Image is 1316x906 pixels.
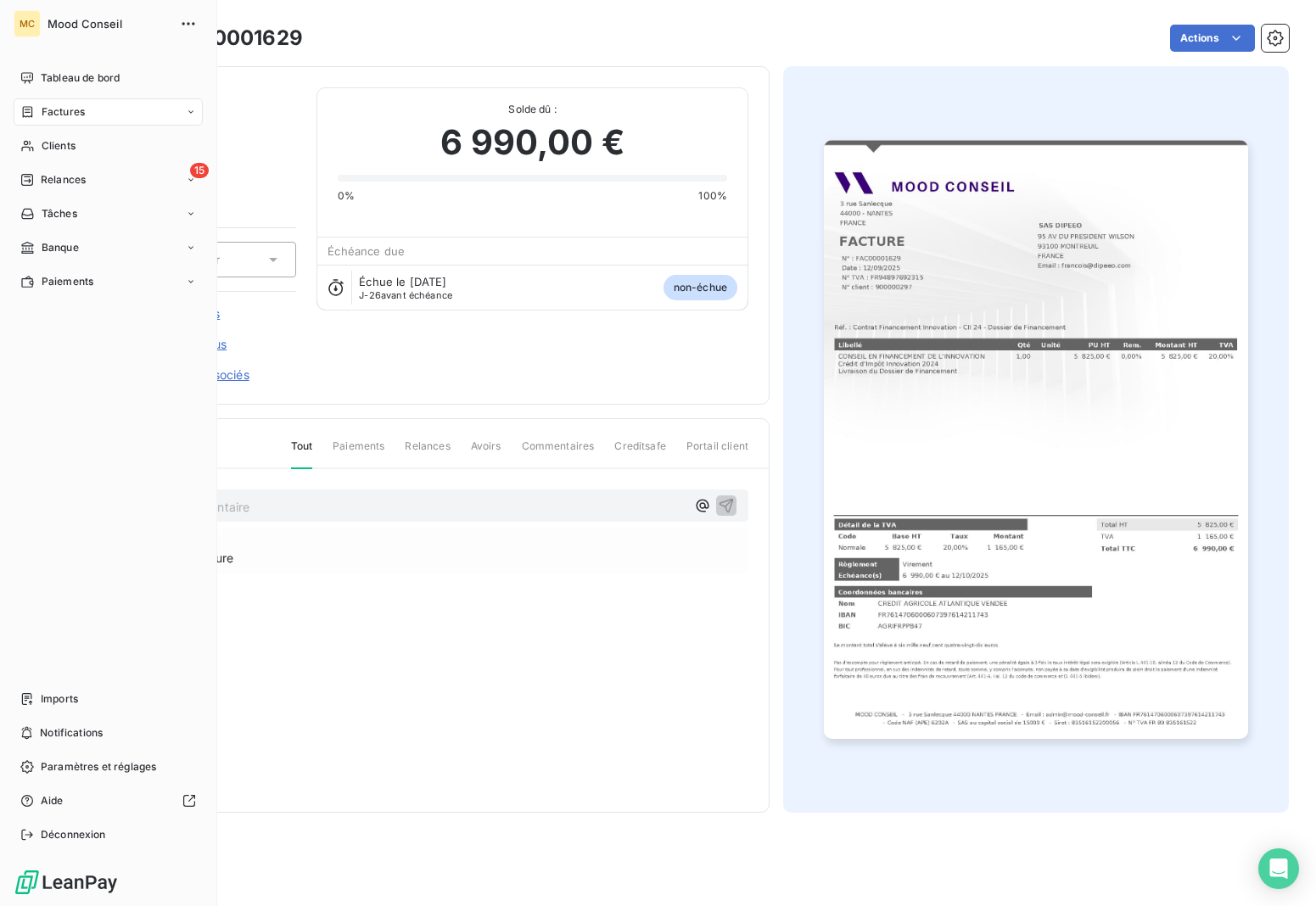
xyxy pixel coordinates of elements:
span: Creditsafe [614,439,666,467]
h3: FAC00001629 [159,23,303,53]
span: Mood Conseil [48,17,170,31]
span: Échéance due [328,244,405,258]
span: Imports [41,691,78,707]
span: Aide [41,793,64,808]
span: 100% [698,188,727,204]
span: Tableau de bord [41,70,120,86]
button: Actions [1170,25,1255,52]
span: Paiements [333,439,384,467]
span: J-26 [359,289,381,301]
span: Banque [42,240,79,255]
span: Paramètres et réglages [41,759,156,775]
div: MC [14,10,41,37]
span: Avoirs [471,439,501,467]
span: Commentaires [522,439,595,467]
span: Paiements [42,274,93,289]
span: Tout [291,439,313,469]
span: Factures [42,104,85,120]
span: Tâches [42,206,77,221]
a: Aide [14,787,203,814]
span: Relances [405,439,450,467]
span: non-échue [664,275,737,300]
span: avant échéance [359,290,452,300]
span: 15 [190,163,209,178]
span: Solde dû : [338,102,727,117]
span: 6 990,00 € [440,117,624,168]
span: Notifications [40,725,103,741]
img: invoice_thumbnail [824,140,1247,739]
span: Clients [42,138,76,154]
span: Échue le [DATE] [359,275,446,288]
img: Logo LeanPay [14,869,119,896]
span: Relances [41,172,86,187]
span: Déconnexion [41,827,106,842]
span: Portail client [686,439,748,467]
span: 0% [338,188,355,204]
div: Open Intercom Messenger [1258,848,1299,889]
